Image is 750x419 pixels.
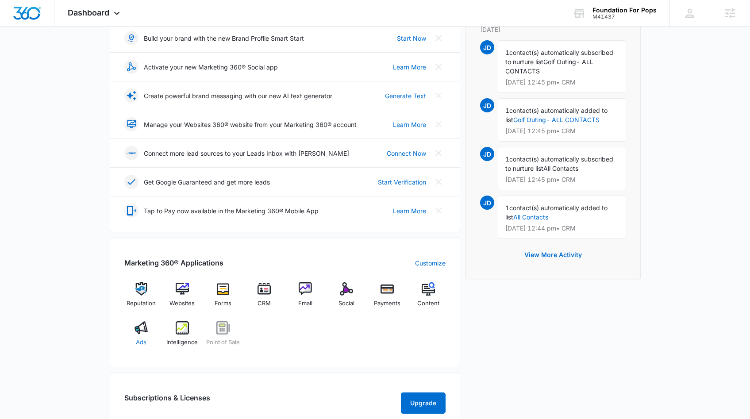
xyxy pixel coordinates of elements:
p: [DATE] [480,25,626,34]
a: Email [288,282,323,314]
button: Close [431,204,446,218]
span: Point of Sale [206,338,240,347]
p: [DATE] 12:45 pm • CRM [505,128,619,134]
a: Connect Now [387,149,426,158]
h2: Subscriptions & Licenses [124,392,210,410]
a: CRM [247,282,281,314]
button: Close [431,146,446,160]
a: Start Now [397,34,426,43]
p: Connect more lead sources to your Leads Inbox with [PERSON_NAME] [144,149,349,158]
span: Ads [136,338,146,347]
span: Content [417,299,439,308]
span: 1 [505,204,509,211]
span: Forms [215,299,231,308]
a: Forms [206,282,240,314]
span: Intelligence [166,338,198,347]
span: Reputation [127,299,156,308]
a: Learn More [393,62,426,72]
span: contact(s) automatically added to list [505,204,608,221]
div: account name [592,7,657,14]
span: Email [298,299,312,308]
p: [DATE] 12:45 pm • CRM [505,177,619,183]
a: Point of Sale [206,321,240,353]
button: View More Activity [515,244,591,265]
p: Get Google Guaranteed and get more leads [144,177,270,187]
button: Close [431,117,446,131]
a: Learn More [393,120,426,129]
a: Social [329,282,363,314]
span: JD [480,147,494,161]
span: Dashboard [68,8,109,17]
button: Close [431,31,446,45]
a: Golf Outing- ALL CONTACTS [513,116,600,123]
a: Content [412,282,446,314]
h2: Marketing 360® Applications [124,258,223,268]
a: Websites [165,282,199,314]
a: Generate Text [385,91,426,100]
a: Reputation [124,282,158,314]
span: contact(s) automatically subscribed to nurture list [505,49,613,65]
span: contact(s) automatically added to list [505,107,608,123]
a: Customize [415,258,446,268]
p: Create powerful brand messaging with our new AI text generator [144,91,332,100]
span: JD [480,40,494,54]
div: account id [592,14,657,20]
p: Manage your Websites 360® website from your Marketing 360® account [144,120,357,129]
span: Payments [374,299,400,308]
span: 1 [505,155,509,163]
a: All Contacts [513,213,548,221]
span: 1 [505,49,509,56]
span: JD [480,98,494,112]
span: 1 [505,107,509,114]
span: All Contacts [543,165,578,172]
p: Activate your new Marketing 360® Social app [144,62,278,72]
span: CRM [258,299,271,308]
span: Websites [169,299,195,308]
span: contact(s) automatically subscribed to nurture list [505,155,613,172]
p: Build your brand with the new Brand Profile Smart Start [144,34,304,43]
a: Ads [124,321,158,353]
button: Upgrade [401,392,446,414]
span: JD [480,196,494,210]
button: Close [431,88,446,103]
span: Social [338,299,354,308]
a: Learn More [393,206,426,215]
a: Payments [370,282,404,314]
a: Start Verification [378,177,426,187]
p: [DATE] 12:45 pm • CRM [505,79,619,85]
p: [DATE] 12:44 pm • CRM [505,225,619,231]
button: Close [431,175,446,189]
p: Tap to Pay now available in the Marketing 360® Mobile App [144,206,319,215]
span: Golf Outing- ALL CONTACTS [505,58,593,75]
button: Close [431,60,446,74]
a: Intelligence [165,321,199,353]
